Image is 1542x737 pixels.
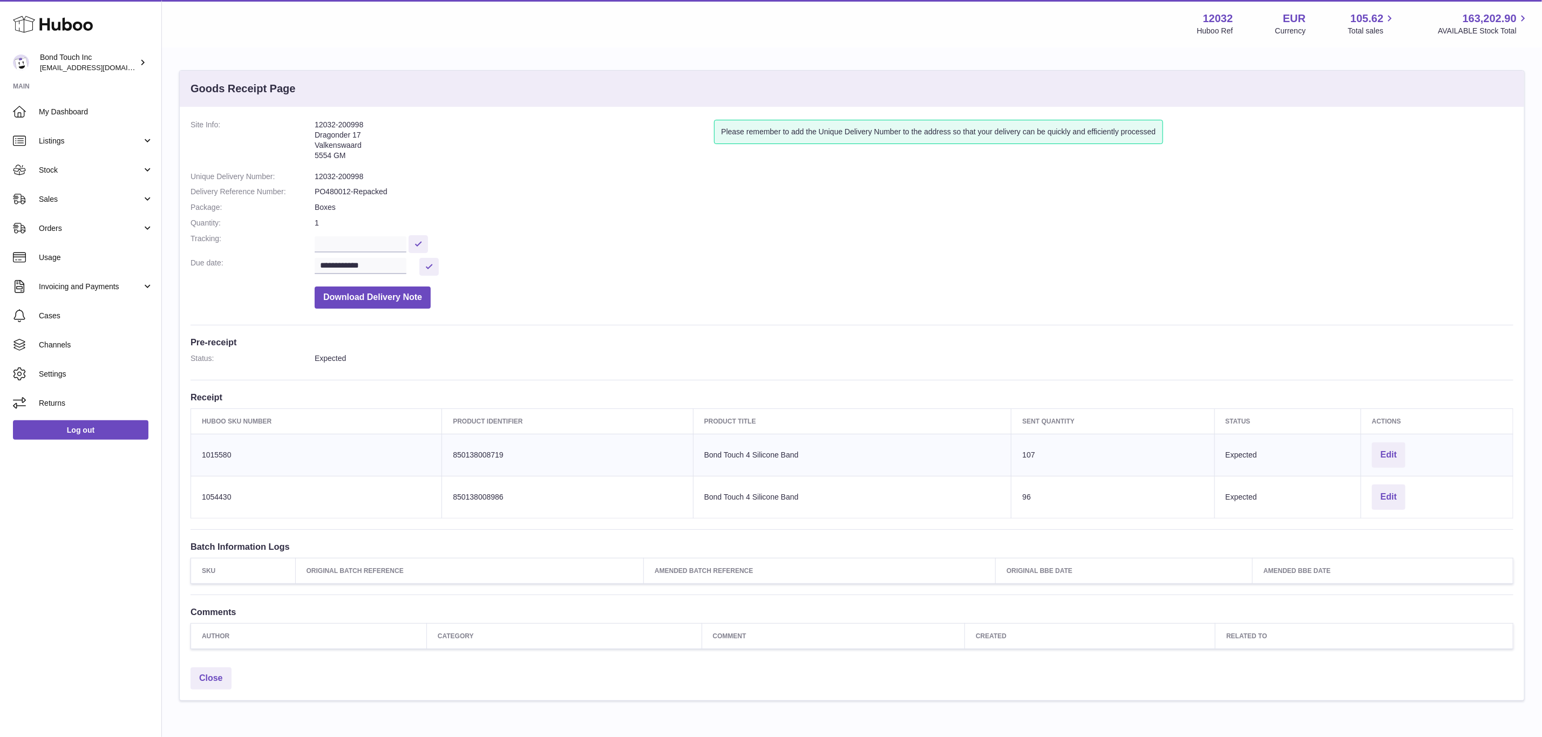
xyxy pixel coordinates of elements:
[315,202,1513,213] dd: Boxes
[39,369,153,379] span: Settings
[1438,11,1529,36] a: 163,202.90 AVAILABLE Stock Total
[1275,26,1306,36] div: Currency
[39,223,142,234] span: Orders
[1438,26,1529,36] span: AVAILABLE Stock Total
[315,218,1513,228] dd: 1
[39,107,153,117] span: My Dashboard
[1372,442,1405,468] button: Edit
[1348,11,1396,36] a: 105.62 Total sales
[1350,11,1383,26] span: 105.62
[39,311,153,321] span: Cases
[1011,408,1214,434] th: Sent Quantity
[191,606,1513,618] h3: Comments
[191,218,315,228] dt: Quantity:
[644,558,996,583] th: Amended Batch Reference
[191,336,1513,348] h3: Pre-receipt
[426,623,702,649] th: Category
[191,667,232,690] a: Close
[39,398,153,408] span: Returns
[39,253,153,263] span: Usage
[191,623,427,649] th: Author
[442,434,693,476] td: 850138008719
[39,165,142,175] span: Stock
[702,623,964,649] th: Comment
[13,420,148,440] a: Log out
[1253,558,1513,583] th: Amended BBE Date
[191,353,315,364] dt: Status:
[1214,476,1361,518] td: Expected
[315,353,1513,364] dd: Expected
[315,172,1513,182] dd: 12032-200998
[191,434,442,476] td: 1015580
[1361,408,1513,434] th: Actions
[964,623,1215,649] th: Created
[315,286,431,309] button: Download Delivery Note
[442,408,693,434] th: Product Identifier
[1215,623,1513,649] th: Related to
[191,172,315,182] dt: Unique Delivery Number:
[40,52,137,73] div: Bond Touch Inc
[1283,11,1306,26] strong: EUR
[39,340,153,350] span: Channels
[1463,11,1517,26] span: 163,202.90
[995,558,1252,583] th: Original BBE Date
[191,258,315,276] dt: Due date:
[40,63,159,72] span: [EMAIL_ADDRESS][DOMAIN_NAME]
[191,120,315,166] dt: Site Info:
[714,120,1163,144] div: Please remember to add the Unique Delivery Number to the address so that your delivery can be qui...
[191,202,315,213] dt: Package:
[1197,26,1233,36] div: Huboo Ref
[442,476,693,518] td: 850138008986
[1372,484,1405,510] button: Edit
[39,282,142,292] span: Invoicing and Payments
[191,187,315,197] dt: Delivery Reference Number:
[295,558,643,583] th: Original Batch Reference
[1214,434,1361,476] td: Expected
[39,136,142,146] span: Listings
[191,81,296,96] h3: Goods Receipt Page
[191,391,1513,403] h3: Receipt
[39,194,142,204] span: Sales
[1348,26,1396,36] span: Total sales
[693,476,1011,518] td: Bond Touch 4 Silicone Band
[693,408,1011,434] th: Product title
[191,558,296,583] th: SKU
[191,234,315,253] dt: Tracking:
[1214,408,1361,434] th: Status
[1203,11,1233,26] strong: 12032
[315,120,714,166] address: 12032-200998 Dragonder 17 Valkenswaard 5554 GM
[13,54,29,71] img: logistics@bond-touch.com
[191,408,442,434] th: Huboo SKU Number
[1011,434,1214,476] td: 107
[693,434,1011,476] td: Bond Touch 4 Silicone Band
[191,541,1513,552] h3: Batch Information Logs
[315,187,1513,197] dd: PO480012-Repacked
[1011,476,1214,518] td: 96
[191,476,442,518] td: 1054430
